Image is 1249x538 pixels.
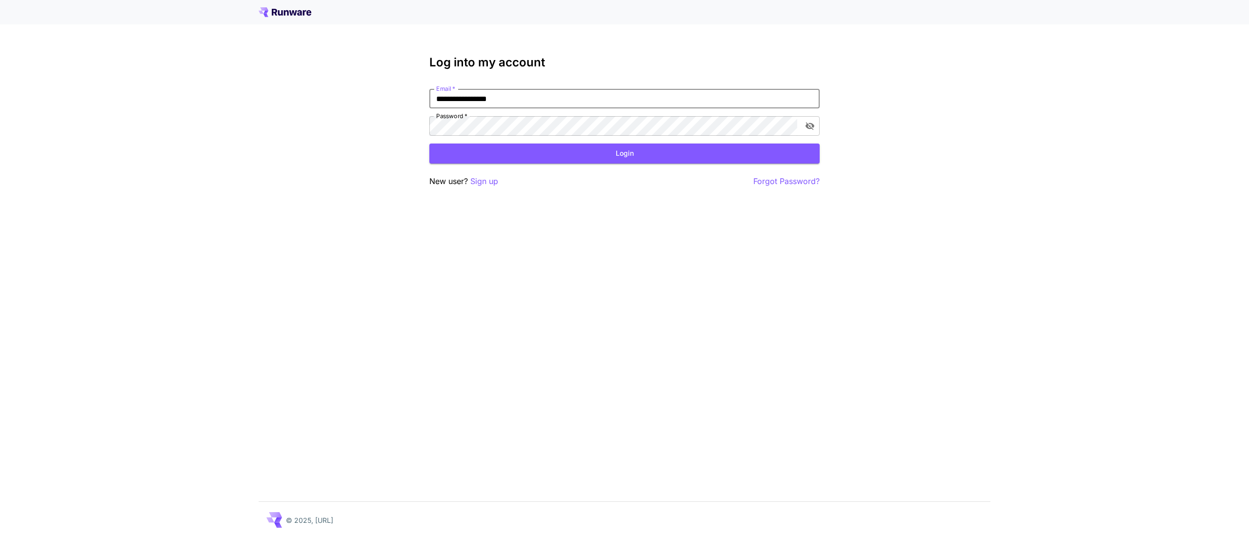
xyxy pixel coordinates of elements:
[429,56,820,69] h3: Log into my account
[470,175,498,187] button: Sign up
[429,144,820,164] button: Login
[436,112,467,120] label: Password
[753,175,820,187] button: Forgot Password?
[436,84,455,93] label: Email
[429,175,498,187] p: New user?
[286,515,333,525] p: © 2025, [URL]
[801,117,819,135] button: toggle password visibility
